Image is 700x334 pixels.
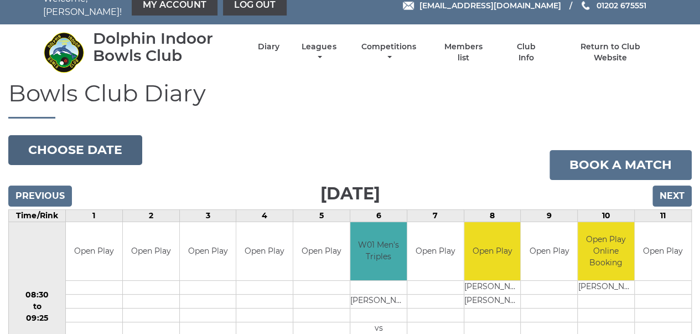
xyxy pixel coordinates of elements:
td: Open Play [293,222,350,280]
a: Book a match [549,150,692,180]
td: Open Play Online Booking [578,222,634,280]
input: Next [652,186,692,207]
td: 3 [179,210,236,222]
td: [PERSON_NAME] [578,280,634,294]
span: [EMAIL_ADDRESS][DOMAIN_NAME] [419,1,561,11]
td: 5 [293,210,350,222]
td: 9 [521,210,578,222]
td: 11 [635,210,692,222]
h1: Bowls Club Diary [8,80,692,119]
td: 7 [407,210,464,222]
button: Choose date [8,135,142,165]
td: Open Play [521,222,577,280]
div: Dolphin Indoor Bowls Club [93,30,238,64]
td: 6 [350,210,407,222]
a: Club Info [509,42,545,63]
td: 2 [122,210,179,222]
td: Open Play [407,222,464,280]
td: Time/Rink [9,210,66,222]
td: [PERSON_NAME] [464,280,521,294]
img: Phone us [582,1,589,10]
td: W01 Men's Triples [350,222,407,280]
a: Competitions [359,42,419,63]
a: Return to Club Website [563,42,657,63]
img: Email [403,2,414,10]
td: 4 [236,210,293,222]
input: Previous [8,186,72,207]
td: Open Play [123,222,179,280]
td: Open Play [635,222,691,280]
img: Dolphin Indoor Bowls Club [43,32,85,73]
td: Open Play [66,222,122,280]
td: 10 [578,210,635,222]
td: Open Play [180,222,236,280]
a: Members list [438,42,489,63]
a: Leagues [299,42,339,63]
td: Open Play [236,222,293,280]
span: 01202 675551 [596,1,646,11]
td: 8 [464,210,521,222]
td: [PERSON_NAME] [350,294,407,308]
td: 1 [65,210,122,222]
td: Open Play [464,222,521,280]
td: [PERSON_NAME] [464,294,521,308]
a: Diary [258,42,279,52]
